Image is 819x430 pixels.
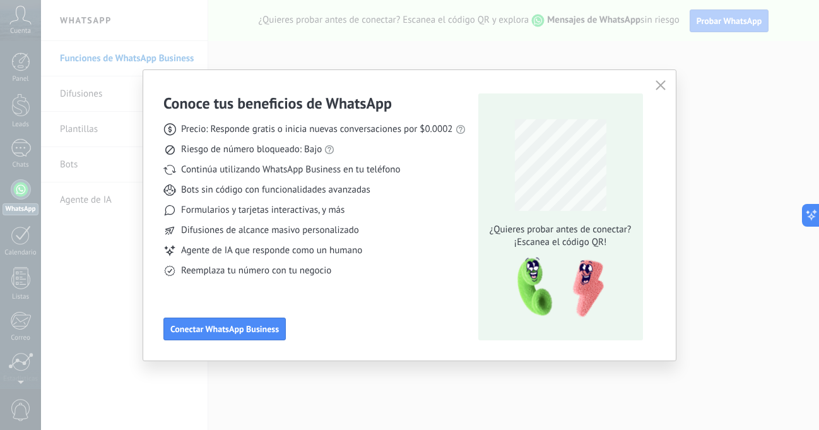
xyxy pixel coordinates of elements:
span: Continúa utilizando WhatsApp Business en tu teléfono [181,164,400,176]
span: Agente de IA que responde como un humano [181,244,362,257]
span: ¡Escanea el código QR! [486,236,635,249]
span: Conectar WhatsApp Business [170,325,279,333]
span: Precio: Responde gratis o inicia nuevas conversaciones por $0.0002 [181,123,453,136]
span: Bots sin código con funcionalidades avanzadas [181,184,370,196]
h3: Conoce tus beneficios de WhatsApp [163,93,392,113]
span: ¿Quieres probar antes de conectar? [486,224,635,236]
span: Formularios y tarjetas interactivas, y más [181,204,345,217]
button: Conectar WhatsApp Business [163,318,286,340]
span: Riesgo de número bloqueado: Bajo [181,143,322,156]
span: Difusiones de alcance masivo personalizado [181,224,359,237]
img: qr-pic-1x.png [507,254,606,321]
span: Reemplaza tu número con tu negocio [181,265,331,277]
